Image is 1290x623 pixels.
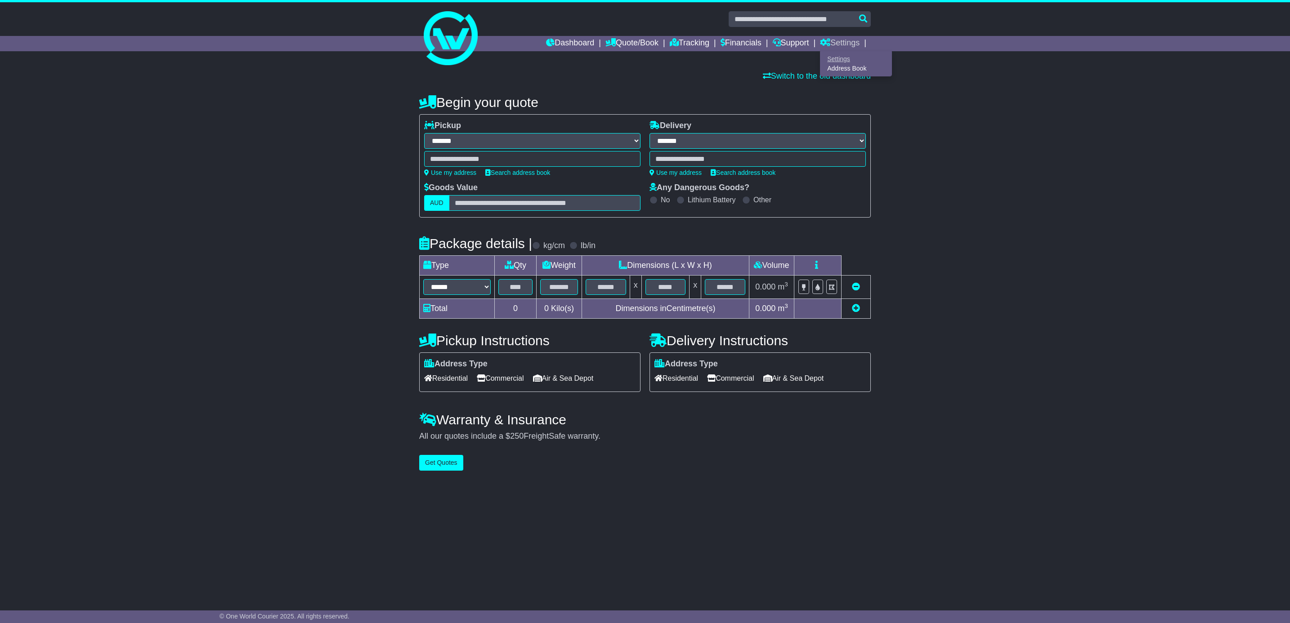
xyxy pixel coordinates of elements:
td: Dimensions (L x W x H) [582,256,749,276]
span: m [778,304,788,313]
span: 0.000 [755,282,775,291]
a: Remove this item [852,282,860,291]
h4: Delivery Instructions [649,333,871,348]
span: Air & Sea Depot [763,371,824,385]
label: Address Type [654,359,718,369]
label: Pickup [424,121,461,131]
div: Quote/Book [820,51,892,76]
span: Residential [654,371,698,385]
label: kg/cm [543,241,565,251]
span: Air & Sea Depot [533,371,594,385]
sup: 3 [784,303,788,309]
label: Address Type [424,359,488,369]
a: Address Book [820,64,891,74]
label: lb/in [581,241,596,251]
span: 250 [510,432,524,441]
td: x [690,276,701,299]
button: Get Quotes [419,455,463,471]
a: Use my address [649,169,702,176]
a: Switch to the old dashboard [763,71,871,80]
label: AUD [424,195,449,211]
label: Delivery [649,121,691,131]
a: Search address book [711,169,775,176]
span: m [778,282,788,291]
span: © One World Courier 2025. All rights reserved. [219,613,349,620]
label: Other [753,196,771,204]
a: Search address book [485,169,550,176]
sup: 3 [784,281,788,288]
span: Residential [424,371,468,385]
td: Weight [537,256,582,276]
a: Add new item [852,304,860,313]
a: Settings [820,36,860,51]
label: Lithium Battery [688,196,736,204]
a: Support [773,36,809,51]
label: No [661,196,670,204]
td: Kilo(s) [537,299,582,319]
label: Goods Value [424,183,478,193]
span: 0.000 [755,304,775,313]
td: Dimensions in Centimetre(s) [582,299,749,319]
td: Qty [495,256,537,276]
a: Use my address [424,169,476,176]
h4: Begin your quote [419,95,871,110]
h4: Warranty & Insurance [419,412,871,427]
span: Commercial [707,371,754,385]
a: Settings [820,54,891,64]
label: Any Dangerous Goods? [649,183,749,193]
td: Total [420,299,495,319]
td: x [630,276,641,299]
div: All our quotes include a $ FreightSafe warranty. [419,432,871,441]
td: Volume [749,256,794,276]
h4: Package details | [419,236,532,251]
a: Tracking [670,36,709,51]
a: Quote/Book [605,36,658,51]
a: Dashboard [546,36,594,51]
span: Commercial [477,371,524,385]
td: 0 [495,299,537,319]
a: Financials [721,36,761,51]
span: 0 [544,304,549,313]
td: Type [420,256,495,276]
h4: Pickup Instructions [419,333,641,348]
